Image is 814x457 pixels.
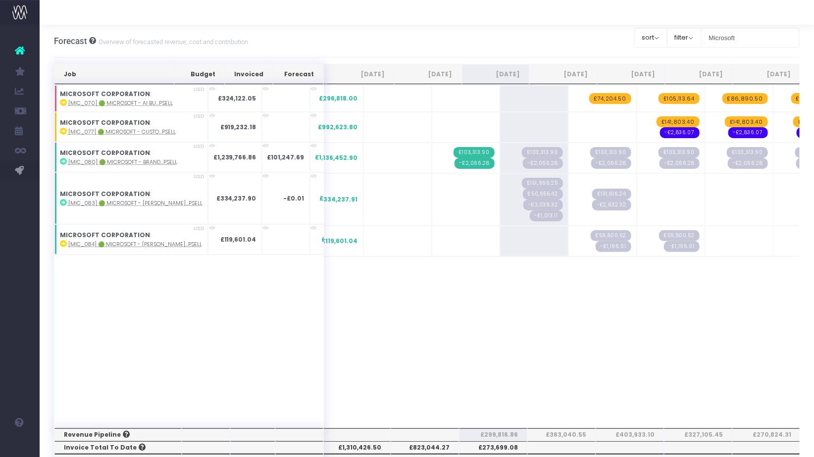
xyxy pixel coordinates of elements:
[522,147,563,158] span: Streamtime Draft Invoice: null – [MIC_080] 🟢 Microsoft - Brand Retainer FY26 - Brand - Upsell - 2
[96,36,249,46] small: Overview of forecasted revenue, cost and contribution
[220,235,256,244] strong: £119,601.04
[522,178,563,189] span: Streamtime Draft Invoice: null – [MIC_083] 🟢 Microsoft - Rolling Thunder Approaches & Sizzles - B...
[634,28,667,48] button: sort
[319,94,358,103] span: £296,818.00
[664,241,700,252] span: Streamtime Draft Invoice: null – [MIC_084] 🟢 Microsoft - Rolling Thunder Templates & Guidelines -...
[68,128,176,136] abbr: [MIC_077] 🟢 Microsoft - Custom Typeface - Brand - Upsell
[727,147,768,158] span: Streamtime Draft Invoice: null – [MIC_080] 🟢 Microsoft - Brand Retainer FY26 - Brand - Upsell - 5
[725,116,768,127] span: wayahead Revenue Forecast Item
[54,142,208,172] td: :
[530,210,563,221] span: Streamtime Draft Invoice: null – [MIC_083] 🟢 Microsoft - Rolling Thunder Approaches & Sizzles - B...
[60,231,150,239] strong: MICROSOFT CORPORATION
[326,64,394,84] th: Jun 25: activate to sort column ascending
[728,158,768,169] span: Streamtime Draft Invoice: null – [MIC_080] 🟢 Microsoft - Brand Retainer FY26 - Brand - Upsell
[320,194,358,203] span: £334,237.91
[667,28,702,48] button: filter
[596,241,631,252] span: Streamtime Draft Invoice: null – [MIC_084] 🟢 Microsoft - Rolling Thunder Templates & Guidelines -...
[194,86,204,93] span: USD
[664,428,732,441] th: £327,105.45
[216,194,256,203] strong: £334,237.90
[590,147,631,158] span: Streamtime Draft Invoice: null – [MIC_080] 🟢 Microsoft - Brand Retainer FY26 - Brand - Upsell - 3
[174,64,225,84] th: Budget
[733,64,801,84] th: Dec 25: activate to sort column ascending
[701,28,800,48] input: Search...
[194,112,204,120] span: USD
[660,158,700,169] span: Streamtime Draft Invoice: null – [MIC_080] 🟢 Microsoft - Brand Retainer FY26 - Brand - Upsell
[54,36,87,46] span: Forecast
[68,241,202,248] abbr: [MIC_084] 🟢 Microsoft - Rolling Thunder Templates & Guidelines - Brand - Upsell
[194,143,204,150] span: USD
[54,441,182,454] th: Invoice Total To Date
[591,230,631,241] span: Streamtime Draft Invoice: null – [MIC_084] 🟢 Microsoft - Rolling Thunder Templates & Guidelines -...
[722,93,768,104] span: wayahead Revenue Forecast Item
[12,437,27,452] img: images/default_profile_image.png
[597,64,665,84] th: Oct 25: activate to sort column ascending
[660,127,700,138] span: wayahead Cost Forecast Item
[592,189,631,200] span: Streamtime Draft Invoice: null – [MIC_083] 🟢 Microsoft - Rolling Thunder Approaches & Sizzles - B...
[454,147,495,158] span: Streamtime Invoice: 2424 – [MIC_080] 🟢 Microsoft - Brand Retainer FY26 - Brand - Upsell - 1
[68,158,177,166] abbr: [MIC_080] 🟢 Microsoft - Brand Retainer FY26 - Brand - Upsell
[54,224,208,254] td: :
[218,94,256,102] strong: £324,122.05
[592,200,631,210] span: Streamtime Draft Invoice: null – [MIC_083] 🟢 Microsoft - Rolling Thunder Approaches & Sizzles - B...
[462,64,530,84] th: Aug 25: activate to sort column ascending
[318,123,358,132] span: £992,623.80
[54,428,182,441] th: Revenue Pipeline
[659,147,700,158] span: Streamtime Draft Invoice: null – [MIC_080] 🟢 Microsoft - Brand Retainer FY26 - Brand - Upsell - 4
[213,153,256,161] strong: £1,239,766.86
[657,116,700,127] span: wayahead Revenue Forecast Item
[60,90,150,98] strong: MICROSOFT CORPORATION
[659,93,700,104] span: wayahead Revenue Forecast Item
[523,189,563,200] span: Streamtime Draft Invoice: null – [MIC_083] 🟢 Microsoft - Rolling Thunder Approaches & Sizzles - B...
[320,195,358,204] span: £334,237.91
[322,441,391,454] th: £1,310,426.50
[459,428,527,441] th: £299,816.86
[284,194,305,203] strong: -£0.01
[68,100,173,107] abbr: [MIC_070] 🟢 Microsoft - AI Business Solutions VI - Brand - Upsell
[194,173,204,180] span: USD
[322,235,358,244] span: £119,601.04
[527,428,596,441] th: £363,040.55
[273,64,323,84] th: Forecast
[60,149,150,157] strong: MICROSOFT CORPORATION
[659,230,700,241] span: Streamtime Draft Invoice: null – [MIC_084] 🟢 Microsoft - Rolling Thunder Templates & Guidelines -...
[459,441,527,454] th: £273,699.08
[591,158,631,169] span: Streamtime Draft Invoice: null – [MIC_080] 🟢 Microsoft - Brand Retainer FY26 - Brand - Upsell
[267,153,305,161] strong: £101,247.69
[391,441,459,454] th: £823,044.27
[728,127,768,138] span: wayahead Cost Forecast Item
[394,64,462,84] th: Jul 25: activate to sort column ascending
[732,428,801,441] th: £270,824.31
[455,158,495,169] span: Streamtime Invoice: 2425 – [MIC_080] 🟢 Microsoft - Brand Retainer FY26 - Brand - Upsell
[322,237,358,246] span: £119,601.04
[194,225,204,232] span: USD
[60,190,150,198] strong: MICROSOFT CORPORATION
[596,428,664,441] th: £403,933.10
[665,64,733,84] th: Nov 25: activate to sort column ascending
[220,123,256,131] strong: £919,232.18
[225,64,273,84] th: Invoiced
[523,200,563,210] span: Streamtime Draft Invoice: null – [MIC_083] 🟢 Microsoft - Rolling Thunder Approaches & Sizzles - B...
[523,158,563,169] span: Streamtime Draft Invoice: null – [MIC_080] 🟢 Microsoft - Brand Retainer FY26 - Brand - Upsell
[54,112,208,142] td: :
[54,172,208,224] td: :
[60,118,150,127] strong: MICROSOFT CORPORATION
[54,85,208,112] td: :
[589,93,631,104] span: wayahead Revenue Forecast Item
[529,64,597,84] th: Sep 25: activate to sort column ascending
[68,200,203,207] abbr: [MIC_083] 🟢 Microsoft - Rolling Thunder Approaches & Sizzles - Brand - Upsell
[315,153,358,162] span: £1,136,452.90
[54,64,174,84] th: Job: activate to sort column ascending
